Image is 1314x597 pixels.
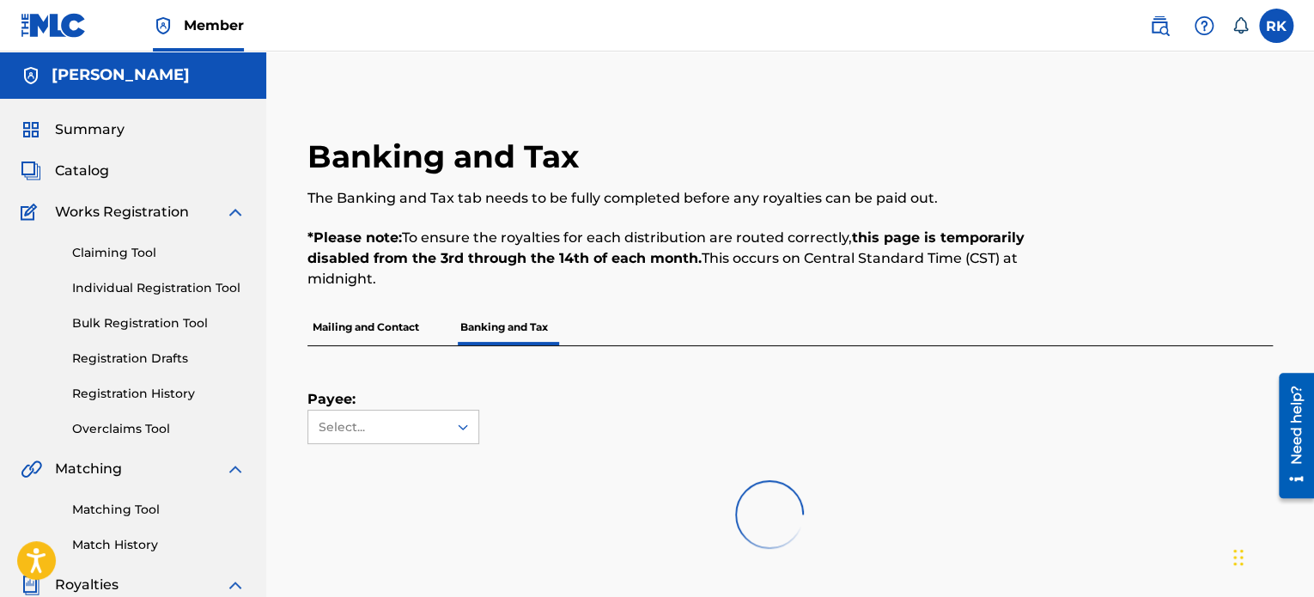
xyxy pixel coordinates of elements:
[21,202,43,222] img: Works Registration
[1149,15,1170,36] img: search
[72,385,246,403] a: Registration History
[307,228,1050,289] p: To ensure the royalties for each distribution are routed correctly, This occurs on Central Standa...
[225,459,246,479] img: expand
[21,459,42,479] img: Matching
[72,350,246,368] a: Registration Drafts
[21,161,41,181] img: Catalog
[730,475,808,553] img: preloader
[55,202,189,222] span: Works Registration
[72,501,246,519] a: Matching Tool
[55,575,119,595] span: Royalties
[1232,17,1249,34] div: Notifications
[455,309,553,345] p: Banking and Tax
[55,459,122,479] span: Matching
[21,119,41,140] img: Summary
[307,137,587,176] h2: Banking and Tax
[55,161,109,181] span: Catalog
[72,244,246,262] a: Claiming Tool
[319,418,435,436] div: Select...
[307,229,402,246] strong: *Please note:
[1233,532,1244,583] div: Sürükle
[1187,9,1221,43] div: Help
[1228,515,1314,597] iframe: Chat Widget
[21,161,109,181] a: CatalogCatalog
[72,314,246,332] a: Bulk Registration Tool
[21,575,41,595] img: Royalties
[225,575,246,595] img: expand
[307,389,393,410] label: Payee:
[21,119,125,140] a: SummarySummary
[225,202,246,222] img: expand
[184,15,244,35] span: Member
[72,420,246,438] a: Overclaims Tool
[307,188,1050,209] p: The Banking and Tax tab needs to be fully completed before any royalties can be paid out.
[1142,9,1177,43] a: Public Search
[1228,515,1314,597] div: Sohbet Aracı
[153,15,173,36] img: Top Rightsholder
[21,65,41,86] img: Accounts
[55,119,125,140] span: Summary
[21,13,87,38] img: MLC Logo
[1266,367,1314,505] iframe: Resource Center
[1194,15,1214,36] img: help
[72,279,246,297] a: Individual Registration Tool
[1259,9,1293,43] div: User Menu
[72,536,246,554] a: Match History
[52,65,190,85] h5: Recep Kahraman
[307,309,424,345] p: Mailing and Contact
